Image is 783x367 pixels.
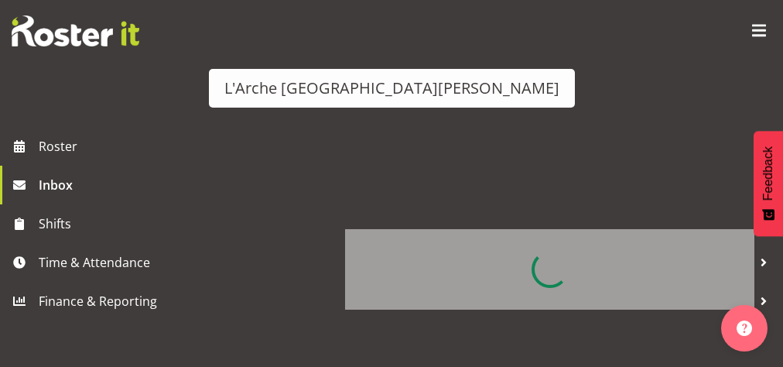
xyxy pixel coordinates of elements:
div: L'Arche [GEOGRAPHIC_DATA][PERSON_NAME] [224,77,559,100]
span: Time & Attendance [39,251,752,274]
span: Finance & Reporting [39,290,752,313]
span: Shifts [39,212,752,235]
img: help-xxl-2.png [737,321,752,336]
img: Rosterit website logo [12,15,139,46]
span: Inbox [39,173,755,197]
button: Feedback - Show survey [754,131,783,236]
span: Feedback [761,146,775,201]
span: Roster [39,135,775,158]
